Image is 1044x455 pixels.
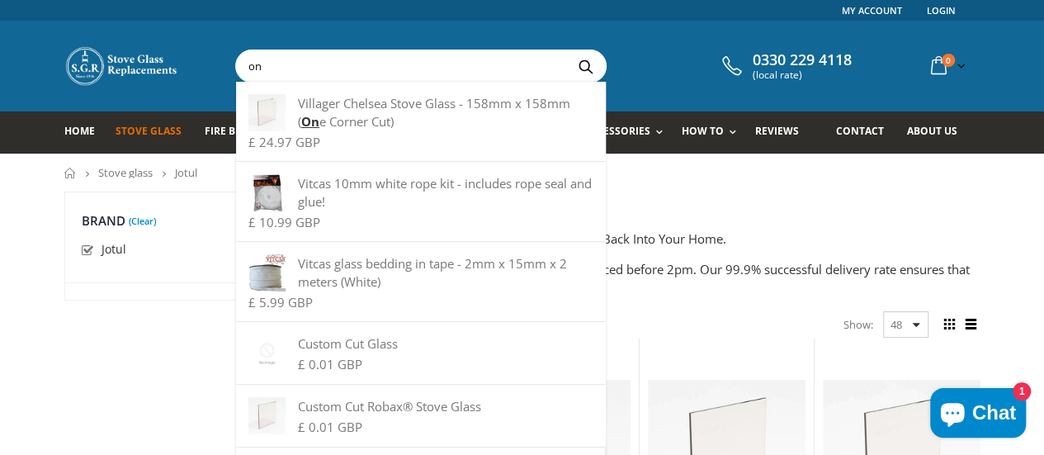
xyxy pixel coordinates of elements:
button: Search [567,50,604,82]
a: How To [682,111,744,154]
inbox-online-store-chat: Shopify online store chat [925,388,1031,442]
span: Jotul [175,165,197,180]
span: Brand [82,212,126,229]
span: 0 [942,54,955,67]
a: 0 [924,50,969,82]
span: Contact [835,124,883,138]
a: About us [906,111,969,154]
div: Vitcas 10mm white rope kit - includes rope seal and glue! [248,174,593,211]
span: List view [962,315,980,334]
span: £ 24.97 GBP [248,134,320,150]
a: Home [64,111,107,154]
a: Contact [835,111,895,154]
a: Stove glass [98,165,153,180]
div: Vitcas glass bedding in tape - 2mm x 15mm x 2 meters (White) [248,254,593,291]
span: Home [64,124,95,138]
a: (Clear) [129,219,156,223]
span: £ 10.99 GBP [248,214,320,230]
span: Jotul [102,241,126,257]
a: Reviews [755,111,811,154]
div: Custom Cut Glass [248,334,593,353]
div: Custom Cut Robax® Stove Glass [248,397,593,415]
strong: On [301,113,319,130]
a: Fire Bricks [205,111,276,154]
span: Grid view [941,315,959,334]
span: Fire Bricks [205,124,264,138]
input: Search your stove brand... [236,50,791,82]
span: (local rate) [753,69,852,81]
span: How To [682,124,724,138]
p: Get Your Stove Running Again And Bring The Warmth Back Into Your Home. [297,230,980,249]
p: We dispatch your order out to you the same day if placed before 2pm. Our 99.9% successful deliver... [297,260,980,297]
span: £ 0.01 GBP [298,356,362,372]
span: Reviews [755,124,799,138]
span: 0330 229 4118 [753,51,852,69]
a: Home [64,168,77,178]
span: £ 5.99 GBP [248,294,313,310]
span: £ 0.01 GBP [298,419,362,435]
h2: STOVE GLASS [297,192,980,225]
a: Stove Glass [116,111,194,154]
span: About us [906,124,957,138]
span: Stove Glass [116,124,182,138]
span: Accessories [583,124,650,138]
a: Accessories [583,111,670,154]
div: Villager Chelsea Stove Glass - 158mm x 158mm ( e Corner Cut) [248,94,593,130]
span: Show: [843,311,873,338]
img: Stove Glass Replacement [64,45,180,87]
